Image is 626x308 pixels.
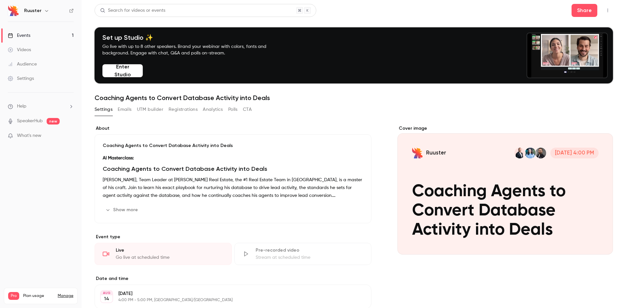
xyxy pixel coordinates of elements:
[95,234,371,240] p: Event type
[103,205,142,215] button: Show more
[104,296,109,302] p: 14
[8,61,37,67] div: Audience
[397,125,613,132] label: Cover image
[101,291,112,295] div: AUG
[8,32,30,39] div: Events
[95,94,613,102] h1: Coaching Agents to Convert Database Activity into Deals
[58,293,73,299] a: Manage
[116,247,224,254] div: Live
[8,47,31,53] div: Videos
[95,104,112,115] button: Settings
[118,298,337,303] p: 4:00 PM - 5:00 PM, [GEOGRAPHIC_DATA]/[GEOGRAPHIC_DATA]
[8,292,19,300] span: Pro
[118,290,337,297] p: [DATE]
[95,275,371,282] label: Date and time
[17,118,43,125] a: SpeakerHub
[228,104,238,115] button: Polls
[203,104,223,115] button: Analytics
[47,118,60,125] span: new
[8,75,34,82] div: Settings
[100,7,165,14] div: Search for videos or events
[103,165,267,172] strong: Coaching Agents to Convert Database Activity into Deals
[137,104,163,115] button: UTM builder
[8,6,19,16] img: Ruuster
[169,104,198,115] button: Registrations
[8,103,74,110] li: help-dropdown-opener
[118,104,131,115] button: Emails
[24,7,41,14] h6: Ruuster
[95,125,371,132] label: About
[103,142,363,149] p: Coaching Agents to Convert Database Activity into Deals
[95,243,232,265] div: LiveGo live at scheduled time
[103,176,363,199] p: [PERSON_NAME], Team Leader at [PERSON_NAME] Real Estate, the #1 Real Estate Team in [GEOGRAPHIC_D...
[397,125,613,255] section: Cover image
[256,247,364,254] div: Pre-recorded video
[103,156,134,160] strong: AI Masterclass:
[23,293,54,299] span: Plan usage
[66,133,74,139] iframe: Noticeable Trigger
[102,64,143,77] button: Enter Studio
[17,132,41,139] span: What's new
[102,34,282,41] h4: Set up Studio ✨
[116,254,224,261] div: Go live at scheduled time
[17,103,26,110] span: Help
[234,243,372,265] div: Pre-recorded videoStream at scheduled time
[102,43,282,56] p: Go live with up to 8 other speakers. Brand your webinar with colors, fonts and background. Engage...
[243,104,252,115] button: CTA
[256,254,364,261] div: Stream at scheduled time
[572,4,597,17] button: Share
